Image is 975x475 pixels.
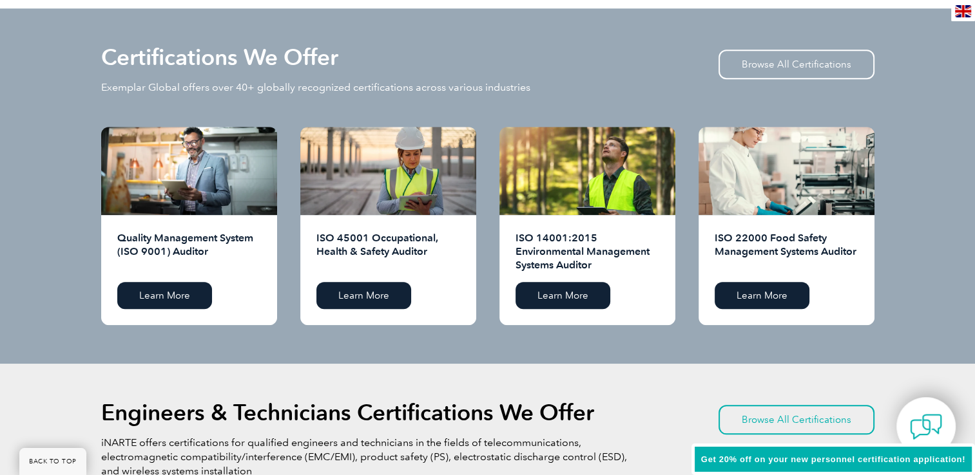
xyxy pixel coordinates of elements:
h2: Engineers & Technicians Certifications We Offer [101,402,594,423]
a: Browse All Certifications [719,50,874,79]
img: en [955,5,971,17]
a: Learn More [117,282,212,309]
a: Learn More [316,282,411,309]
h2: Quality Management System (ISO 9001) Auditor [117,231,261,272]
h2: ISO 45001 Occupational, Health & Safety Auditor [316,231,460,272]
a: Learn More [516,282,610,309]
a: Browse All Certifications [719,405,874,434]
a: BACK TO TOP [19,448,86,475]
h2: ISO 22000 Food Safety Management Systems Auditor [715,231,858,272]
h2: Certifications We Offer [101,47,338,68]
a: Learn More [715,282,809,309]
span: Get 20% off on your new personnel certification application! [701,454,965,464]
img: contact-chat.png [910,411,942,443]
h2: ISO 14001:2015 Environmental Management Systems Auditor [516,231,659,272]
p: Exemplar Global offers over 40+ globally recognized certifications across various industries [101,80,530,95]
